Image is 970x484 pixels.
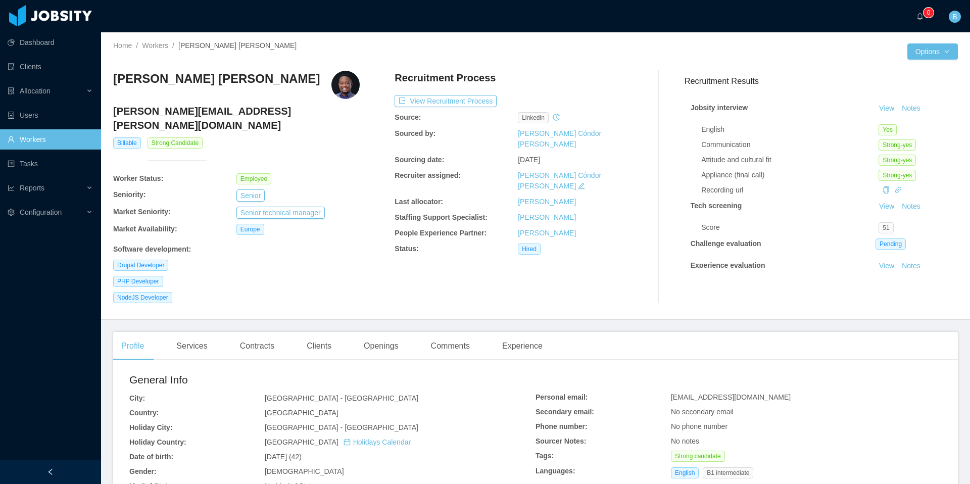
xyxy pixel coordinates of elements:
span: Reports [20,184,44,192]
i: icon: calendar [344,439,351,446]
span: Strong Candidate [148,137,203,149]
span: Configuration [20,208,62,216]
b: Holiday Country: [129,438,186,446]
div: Copy [883,185,890,196]
a: icon: auditClients [8,57,93,77]
b: Sourced by: [395,129,435,137]
span: [GEOGRAPHIC_DATA] [265,438,411,446]
div: Appliance (final call) [701,170,879,180]
span: [EMAIL_ADDRESS][DOMAIN_NAME] [671,393,791,401]
span: [DATE] [518,156,540,164]
div: Score [701,222,879,233]
span: NodeJS Developer [113,292,172,303]
b: Last allocator: [395,198,443,206]
a: View [876,262,898,270]
span: Pending [876,238,906,250]
div: Clients [299,332,339,360]
strong: Jobsity interview [691,104,748,112]
a: View [876,202,898,210]
a: Workers [142,41,168,50]
b: Languages: [536,467,575,475]
b: Gender: [129,467,157,475]
span: / [136,41,138,50]
b: Recruiter assigned: [395,171,461,179]
span: [DATE] (42) [265,453,302,461]
span: Strong-yes [879,170,916,181]
i: icon: link [895,186,902,193]
b: Market Availability: [113,225,177,233]
button: Notes [898,103,925,115]
span: Employee [236,173,271,184]
span: No phone number [671,422,727,430]
strong: Experience evaluation [691,261,765,269]
a: icon: userWorkers [8,129,93,150]
button: Optionsicon: down [907,43,958,60]
div: Profile [113,332,152,360]
b: Date of birth: [129,453,173,461]
a: View [876,104,898,112]
a: [PERSON_NAME] Cóndor [PERSON_NAME] [518,129,601,148]
b: Secondary email: [536,408,594,416]
i: icon: copy [883,186,890,193]
span: / [172,41,174,50]
div: Services [168,332,215,360]
a: [PERSON_NAME] [518,213,576,221]
i: icon: edit [578,182,585,189]
span: Drupal Developer [113,260,168,271]
span: No secondary email [671,408,734,416]
div: Recording url [701,185,879,196]
button: Senior technical manager [236,207,325,219]
a: icon: exportView Recruitment Process [395,97,497,105]
span: PHP Developer [113,276,163,287]
h4: Recruitment Process [395,71,496,85]
span: linkedin [518,112,549,123]
b: Phone number: [536,422,588,430]
a: icon: pie-chartDashboard [8,32,93,53]
span: [PERSON_NAME] [PERSON_NAME] [178,41,297,50]
button: Senior [236,189,265,202]
b: Market Seniority: [113,208,171,216]
img: fd2333eb-4009-4c1b-96d1-652b0af760d7_66563d3fb7647-400w.png [331,71,360,99]
button: icon: exportView Recruitment Process [395,95,497,107]
div: Contracts [232,332,282,360]
button: Notes [898,201,925,213]
strong: Challenge evaluation [691,239,761,248]
a: [PERSON_NAME] Cóndor [PERSON_NAME] [518,171,601,190]
div: Comments [423,332,478,360]
span: Strong-yes [879,155,916,166]
span: [DEMOGRAPHIC_DATA] [265,467,344,475]
a: [PERSON_NAME] [518,198,576,206]
div: Experience [494,332,551,360]
div: English [701,124,879,135]
a: icon: profileTasks [8,154,93,174]
span: Allocation [20,87,51,95]
span: Strong-yes [879,139,916,151]
a: Home [113,41,132,50]
b: Personal email: [536,393,588,401]
sup: 0 [924,8,934,18]
span: Europe [236,224,264,235]
div: Communication [701,139,879,150]
b: Sourcing date: [395,156,444,164]
strong: Tech screening [691,202,742,210]
b: Worker Status: [113,174,163,182]
i: icon: bell [916,13,924,20]
b: Holiday City: [129,423,173,431]
b: People Experience Partner: [395,229,487,237]
div: Openings [356,332,407,360]
h4: [PERSON_NAME][EMAIL_ADDRESS][PERSON_NAME][DOMAIN_NAME] [113,104,360,132]
i: icon: history [553,114,560,121]
h3: Recruitment Results [685,75,958,87]
i: icon: solution [8,87,15,94]
b: Country: [129,409,159,417]
h2: General Info [129,372,536,388]
b: Seniority: [113,190,146,199]
span: Hired [518,244,541,255]
i: icon: line-chart [8,184,15,191]
span: Strong candidate [671,451,725,462]
b: Software development : [113,245,191,253]
b: Status: [395,245,418,253]
span: [GEOGRAPHIC_DATA] - [GEOGRAPHIC_DATA] [265,423,418,431]
a: icon: robotUsers [8,105,93,125]
span: [GEOGRAPHIC_DATA] - [GEOGRAPHIC_DATA] [265,394,418,402]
